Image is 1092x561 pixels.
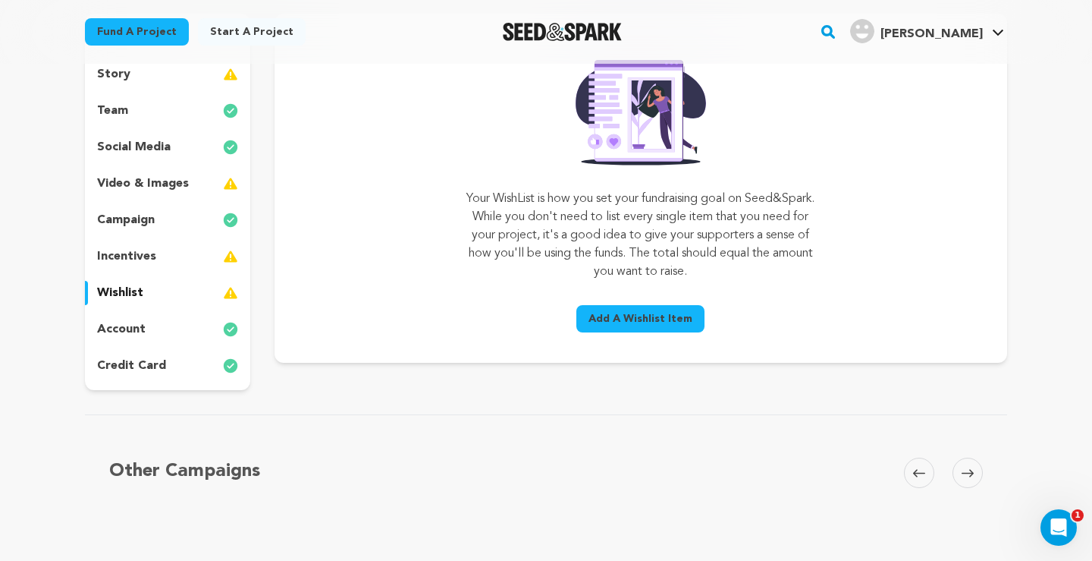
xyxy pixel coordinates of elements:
button: account [85,317,250,342]
span: Add A Wishlist Item [588,311,692,326]
img: warning-full.svg [223,284,238,302]
button: incentives [85,244,250,269]
button: wishlist [85,281,250,305]
p: campaign [97,211,155,229]
img: check-circle-full.svg [223,138,238,156]
a: Start a project [198,18,306,46]
div: Larson A.'s Profile [850,19,983,43]
img: user.png [850,19,874,43]
span: [PERSON_NAME] [880,28,983,40]
p: story [97,65,130,84]
p: wishlist [97,284,143,302]
p: team [97,102,128,120]
a: Larson A.'s Profile [847,16,1007,43]
img: check-circle-full.svg [223,320,238,339]
button: Add A Wishlist Item [576,305,704,333]
button: team [85,99,250,123]
img: Seed&Spark Rafiki Image [563,50,718,165]
img: check-circle-full.svg [223,102,238,120]
p: social media [97,138,171,156]
img: check-circle-full.svg [223,211,238,229]
img: warning-full.svg [223,247,238,266]
button: story [85,62,250,87]
a: Seed&Spark Homepage [503,23,622,41]
button: video & images [85,172,250,196]
button: campaign [85,208,250,232]
img: check-circle-full.svg [223,357,238,375]
p: incentives [97,247,156,266]
a: Fund a project [85,18,189,46]
h5: Other Campaigns [109,458,260,485]
span: 1 [1072,509,1084,522]
p: credit card [97,357,166,375]
p: account [97,320,146,339]
img: warning-full.svg [223,65,238,84]
img: Seed&Spark Logo Dark Mode [503,23,622,41]
span: Larson A.'s Profile [847,16,1007,48]
img: warning-full.svg [223,175,238,193]
p: video & images [97,175,189,193]
iframe: Intercom live chat [1040,509,1077,546]
p: Your WishList is how you set your fundraising goal on Seed&Spark. While you don't need to list ev... [466,190,814,281]
button: credit card [85,354,250,378]
button: social media [85,135,250,159]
